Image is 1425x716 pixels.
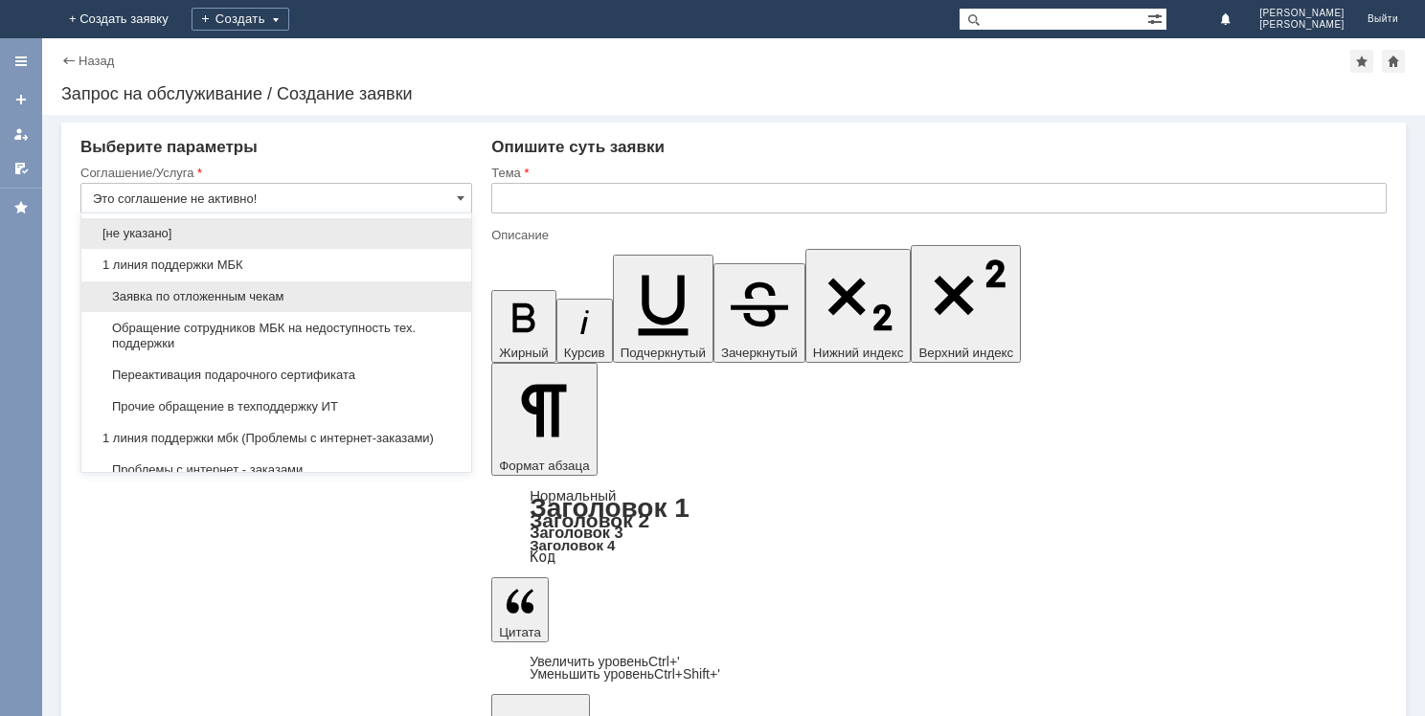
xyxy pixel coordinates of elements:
[491,489,1387,564] div: Формат абзаца
[491,656,1387,681] div: Цитата
[621,346,706,360] span: Подчеркнутый
[491,577,549,642] button: Цитата
[93,462,460,478] span: Проблемы с интернет - заказами
[911,245,1021,363] button: Верхний индекс
[564,346,605,360] span: Курсив
[530,487,616,503] a: Нормальный
[491,229,1383,241] div: Описание
[530,548,555,566] a: Код
[6,119,36,149] a: Мои заявки
[1259,19,1345,31] span: [PERSON_NAME]
[918,346,1013,360] span: Верхний индекс
[530,666,720,682] a: Decrease
[491,167,1383,179] div: Тема
[93,289,460,304] span: Заявка по отложенным чекам
[192,8,289,31] div: Создать
[93,321,460,351] span: Обращение сотрудников МБК на недоступность тех. поддержки
[80,138,258,156] span: Выберите параметры
[1147,9,1166,27] span: Расширенный поиск
[61,84,1406,103] div: Запрос на обслуживание / Создание заявки
[499,346,549,360] span: Жирный
[1350,50,1373,73] div: Добавить в избранное
[721,346,798,360] span: Зачеркнутый
[648,654,680,669] span: Ctrl+'
[530,654,680,669] a: Increase
[556,299,613,363] button: Курсив
[79,54,114,68] a: Назад
[93,399,460,414] span: Прочие обращение в техподдержку ИТ
[530,524,622,541] a: Заголовок 3
[530,509,649,531] a: Заголовок 2
[93,257,460,273] span: 1 линия поддержки МБК
[499,459,589,473] span: Формат абзаца
[93,226,460,241] span: [не указано]
[654,666,720,682] span: Ctrl+Shift+'
[713,263,805,363] button: Зачеркнутый
[499,625,541,639] span: Цитата
[6,84,36,115] a: Создать заявку
[530,493,690,523] a: Заголовок 1
[93,431,460,446] span: 1 линия поддержки мбк (Проблемы с интернет-заказами)
[80,167,468,179] div: Соглашение/Услуга
[530,537,615,553] a: Заголовок 4
[491,363,597,476] button: Формат абзаца
[491,290,556,363] button: Жирный
[1259,8,1345,19] span: [PERSON_NAME]
[613,255,713,363] button: Подчеркнутый
[6,153,36,184] a: Мои согласования
[813,346,904,360] span: Нижний индекс
[805,249,912,363] button: Нижний индекс
[93,368,460,383] span: Переактивация подарочного сертификата
[491,138,665,156] span: Опишите суть заявки
[1382,50,1405,73] div: Сделать домашней страницей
